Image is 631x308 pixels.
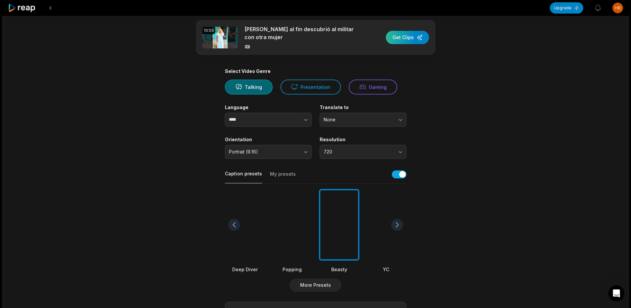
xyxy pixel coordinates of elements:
span: Portrait (9:16) [229,149,298,155]
span: 720 [324,149,393,155]
button: Upgrade [550,2,583,14]
button: Caption presets [225,170,262,183]
div: 10:59 [202,27,215,34]
label: Language [225,104,312,110]
button: Talking [225,80,273,94]
div: Deep Diver [225,266,265,273]
button: Gaming [349,80,397,94]
label: Orientation [225,137,312,143]
label: Resolution [320,137,406,143]
label: Translate to [320,104,406,110]
div: Popping [272,266,312,273]
button: 720 [320,145,406,159]
button: More Presets [289,278,342,292]
span: None [324,117,393,123]
button: Get Clips [386,31,429,44]
div: YC [366,266,406,273]
button: None [320,113,406,127]
div: Beasty [319,266,359,273]
button: Portrait (9:16) [225,145,312,159]
button: Presentation [281,80,341,94]
button: My presets [270,171,296,183]
p: [PERSON_NAME] al fin descubrió al militar con otra mujer [244,25,359,41]
div: Open Intercom Messenger [608,285,624,301]
div: Select Video Genre [225,68,406,74]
